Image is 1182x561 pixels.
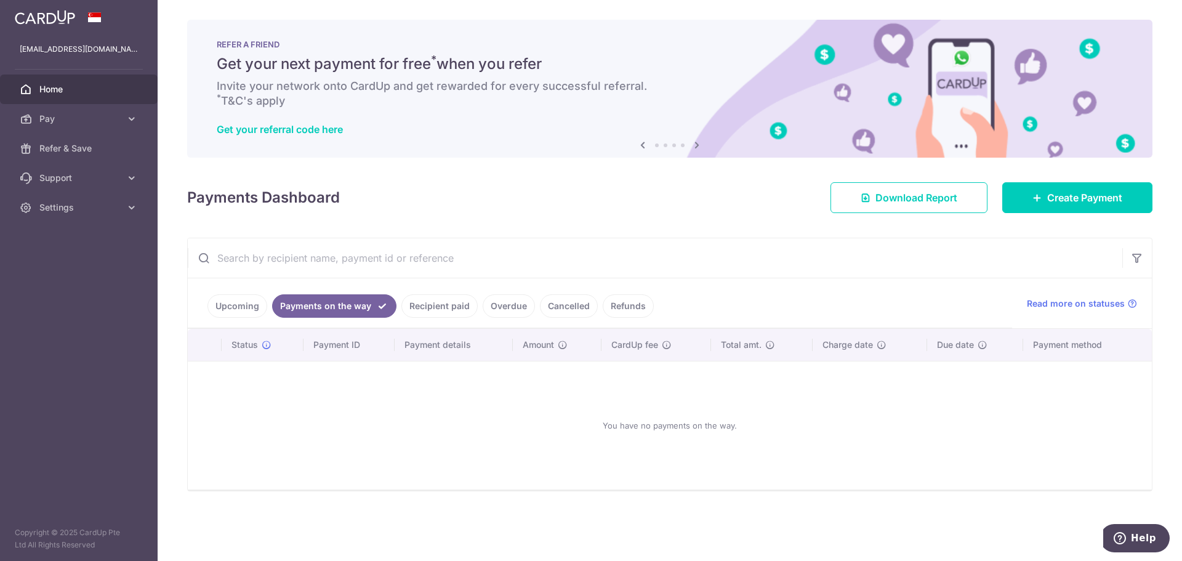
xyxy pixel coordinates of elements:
[304,329,395,361] th: Payment ID
[217,79,1123,108] h6: Invite your network onto CardUp and get rewarded for every successful referral. T&C's apply
[1027,297,1137,310] a: Read more on statuses
[822,339,873,351] span: Charge date
[187,20,1152,158] img: RAF banner
[188,238,1122,278] input: Search by recipient name, payment id or reference
[395,329,513,361] th: Payment details
[483,294,535,318] a: Overdue
[39,113,121,125] span: Pay
[401,294,478,318] a: Recipient paid
[217,123,343,135] a: Get your referral code here
[20,43,138,55] p: [EMAIL_ADDRESS][DOMAIN_NAME]
[1023,329,1152,361] th: Payment method
[721,339,762,351] span: Total amt.
[207,294,267,318] a: Upcoming
[272,294,396,318] a: Payments on the way
[231,339,258,351] span: Status
[603,294,654,318] a: Refunds
[39,142,121,155] span: Refer & Save
[937,339,974,351] span: Due date
[39,172,121,184] span: Support
[875,190,957,205] span: Download Report
[1027,297,1125,310] span: Read more on statuses
[1103,524,1170,555] iframe: Opens a widget where you can find more information
[203,371,1137,480] div: You have no payments on the way.
[187,187,340,209] h4: Payments Dashboard
[1002,182,1152,213] a: Create Payment
[540,294,598,318] a: Cancelled
[611,339,658,351] span: CardUp fee
[39,83,121,95] span: Home
[1047,190,1122,205] span: Create Payment
[217,39,1123,49] p: REFER A FRIEND
[830,182,987,213] a: Download Report
[39,201,121,214] span: Settings
[217,54,1123,74] h5: Get your next payment for free when you refer
[523,339,554,351] span: Amount
[15,10,75,25] img: CardUp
